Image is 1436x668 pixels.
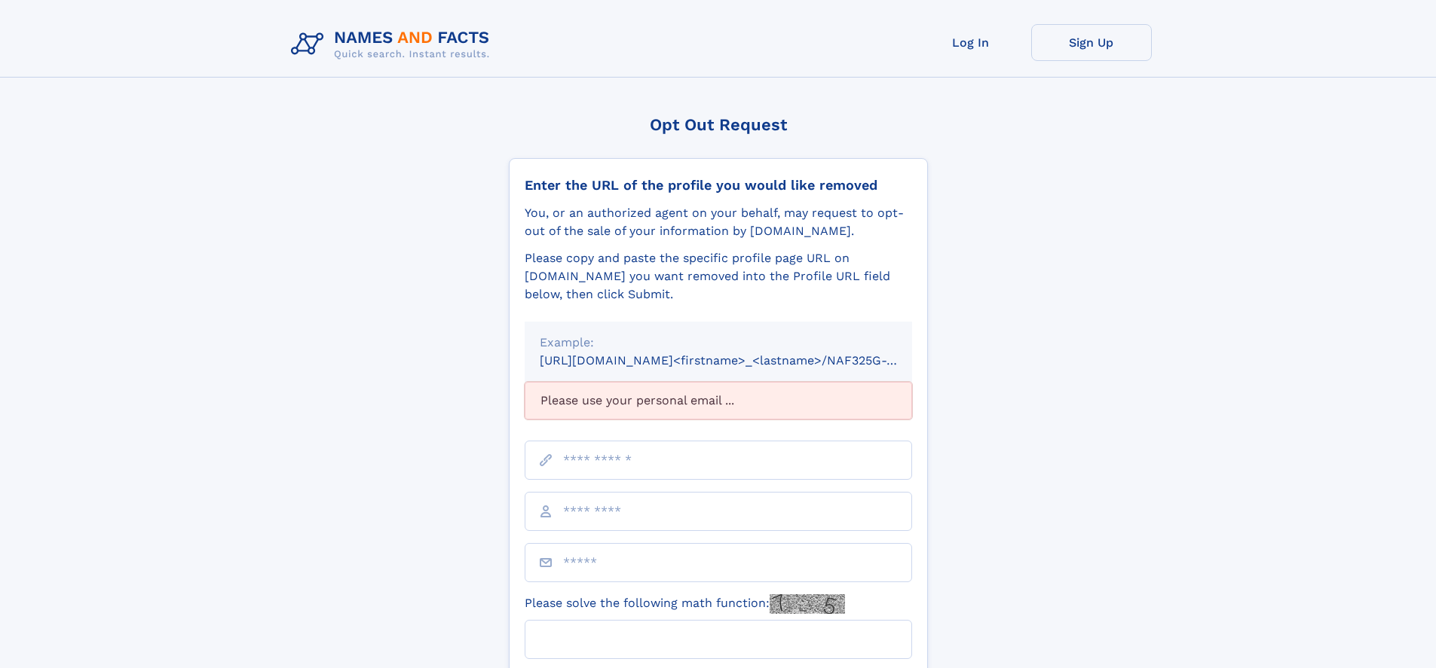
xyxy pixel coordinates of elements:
small: [URL][DOMAIN_NAME]<firstname>_<lastname>/NAF325G-xxxxxxxx [540,353,941,368]
div: Please use your personal email ... [525,382,912,419]
label: Please solve the following math function: [525,594,845,614]
div: Example: [540,334,897,352]
img: Logo Names and Facts [285,24,502,65]
div: You, or an authorized agent on your behalf, may request to opt-out of the sale of your informatio... [525,204,912,240]
div: Enter the URL of the profile you would like removed [525,177,912,194]
a: Log In [911,24,1031,61]
a: Sign Up [1031,24,1152,61]
div: Opt Out Request [509,115,928,134]
div: Please copy and paste the specific profile page URL on [DOMAIN_NAME] you want removed into the Pr... [525,249,912,303]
